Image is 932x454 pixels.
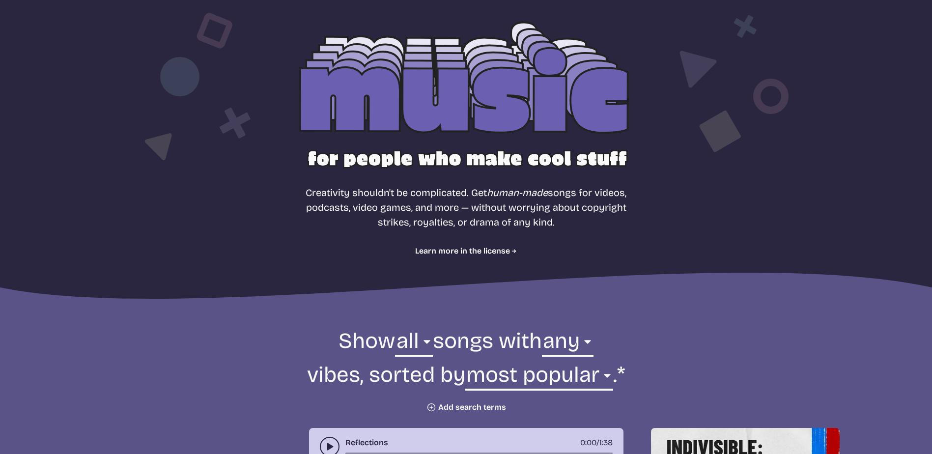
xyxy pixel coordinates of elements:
[415,245,517,257] a: Learn more in the license
[395,327,432,361] select: genre
[199,327,734,412] form: Show songs with vibes, sorted by .
[599,438,613,447] span: 1:38
[426,402,506,412] button: Add search terms
[542,327,593,361] select: vibe
[465,361,613,395] select: sorting
[345,437,388,449] a: Reflections
[580,437,613,449] div: /
[580,438,596,447] span: timer
[306,185,627,229] p: Creativity shouldn't be complicated. Get songs for videos, podcasts, video games, and more — with...
[487,187,548,199] i: human-made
